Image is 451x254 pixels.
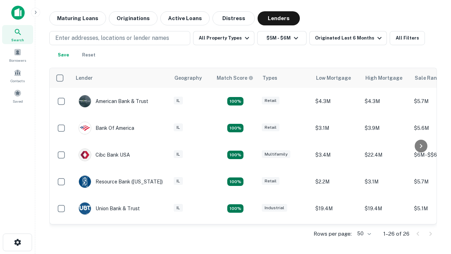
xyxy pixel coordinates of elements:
[55,34,169,42] p: Enter addresses, locations or lender names
[257,31,307,45] button: $5M - $6M
[227,151,243,159] div: Matching Properties: 4, hasApolloMatch: undefined
[79,202,91,214] img: picture
[72,68,170,88] th: Lender
[174,74,202,82] div: Geography
[52,48,75,62] button: Save your search to get updates of matches that match your search criteria.
[314,230,352,238] p: Rows per page:
[174,204,183,212] div: IL
[79,149,130,161] div: Cibc Bank USA
[193,31,254,45] button: All Property Types
[312,195,361,222] td: $19.4M
[79,122,134,134] div: Bank Of America
[49,31,190,45] button: Enter addresses, locations or lender names
[262,150,290,158] div: Multifamily
[262,123,279,132] div: Retail
[309,31,387,45] button: Originated Last 6 Months
[258,68,312,88] th: Types
[2,46,33,65] a: Borrowers
[79,122,91,134] img: picture
[76,74,93,82] div: Lender
[212,11,255,25] button: Distress
[170,68,212,88] th: Geography
[312,222,361,249] td: $4M
[9,58,26,63] span: Borrowers
[2,66,33,85] a: Contacts
[361,115,410,141] td: $3.9M
[390,31,425,45] button: All Filters
[11,78,25,84] span: Contacts
[79,149,91,161] img: picture
[13,98,23,104] span: Saved
[262,74,277,82] div: Types
[2,25,33,44] a: Search
[212,68,258,88] th: Capitalize uses an advanced AI algorithm to match your search with the best lender. The match sco...
[416,175,451,209] iframe: Chat Widget
[79,175,163,188] div: Resource Bank ([US_STATE])
[312,141,361,168] td: $3.4M
[2,86,33,105] a: Saved
[361,141,410,168] td: $22.4M
[316,74,351,82] div: Low Mortgage
[174,177,183,185] div: IL
[354,229,372,239] div: 50
[262,177,279,185] div: Retail
[227,97,243,105] div: Matching Properties: 7, hasApolloMatch: undefined
[383,230,409,238] p: 1–26 of 26
[312,168,361,195] td: $2.2M
[262,204,287,212] div: Industrial
[361,222,410,249] td: $4M
[49,11,106,25] button: Maturing Loans
[160,11,210,25] button: Active Loans
[361,168,410,195] td: $3.1M
[315,34,384,42] div: Originated Last 6 Months
[361,88,410,115] td: $4.3M
[365,74,402,82] div: High Mortgage
[227,124,243,132] div: Matching Properties: 4, hasApolloMatch: undefined
[78,48,100,62] button: Reset
[11,6,25,20] img: capitalize-icon.png
[79,95,148,108] div: American Bank & Trust
[227,204,243,213] div: Matching Properties: 4, hasApolloMatch: undefined
[11,37,24,43] span: Search
[174,150,183,158] div: IL
[79,95,91,107] img: picture
[79,202,140,215] div: Union Bank & Trust
[312,115,361,141] td: $3.1M
[258,11,300,25] button: Lenders
[312,88,361,115] td: $4.3M
[109,11,157,25] button: Originations
[361,68,410,88] th: High Mortgage
[174,97,183,105] div: IL
[361,195,410,222] td: $19.4M
[227,177,243,186] div: Matching Properties: 4, hasApolloMatch: undefined
[174,123,183,132] div: IL
[217,74,252,82] h6: Match Score
[79,176,91,188] img: picture
[217,74,253,82] div: Capitalize uses an advanced AI algorithm to match your search with the best lender. The match sco...
[312,68,361,88] th: Low Mortgage
[262,97,279,105] div: Retail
